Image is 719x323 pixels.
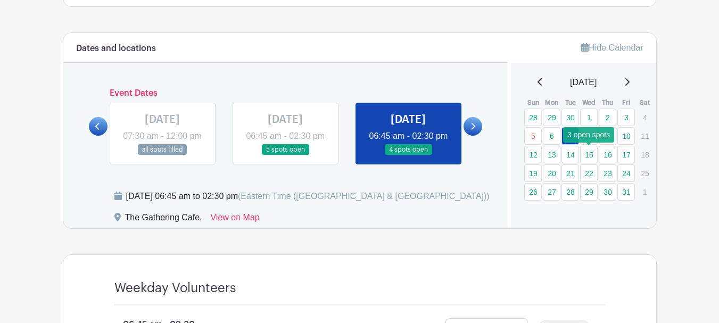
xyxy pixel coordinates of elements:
a: 12 [524,146,542,163]
a: View on Map [210,211,259,228]
a: 29 [580,183,598,201]
a: 31 [617,183,635,201]
span: [DATE] [570,76,597,89]
p: 1 [636,184,654,200]
a: 21 [561,164,579,182]
a: 29 [543,109,560,126]
a: 20 [543,164,560,182]
a: 16 [599,146,616,163]
h6: Dates and locations [76,44,156,54]
a: 7 [561,127,579,145]
th: Thu [598,97,617,108]
th: Sun [524,97,542,108]
a: 6 [543,127,560,145]
a: 23 [599,164,616,182]
div: 3 open spots [563,127,614,143]
a: 5 [524,127,542,145]
a: 30 [599,183,616,201]
th: Sat [635,97,654,108]
a: 26 [524,183,542,201]
a: 3 [617,109,635,126]
a: 14 [561,146,579,163]
th: Mon [542,97,561,108]
h6: Event Dates [108,88,464,98]
a: 28 [524,109,542,126]
a: 22 [580,164,598,182]
a: 10 [617,127,635,145]
a: 1 [580,109,598,126]
span: (Eastern Time ([GEOGRAPHIC_DATA] & [GEOGRAPHIC_DATA])) [238,192,490,201]
p: 4 [636,109,654,126]
a: 2 [599,109,616,126]
a: 30 [561,109,579,126]
th: Tue [561,97,580,108]
th: Wed [580,97,598,108]
p: 25 [636,165,654,181]
a: 13 [543,146,560,163]
a: Hide Calendar [581,43,643,52]
div: [DATE] 06:45 am to 02:30 pm [126,190,490,203]
a: 17 [617,146,635,163]
p: 11 [636,128,654,144]
p: 18 [636,146,654,163]
th: Fri [617,97,635,108]
a: 28 [561,183,579,201]
a: 24 [617,164,635,182]
h4: Weekday Volunteers [114,280,236,296]
a: 15 [580,146,598,163]
div: The Gathering Cafe, [125,211,202,228]
a: 19 [524,164,542,182]
a: 27 [543,183,560,201]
